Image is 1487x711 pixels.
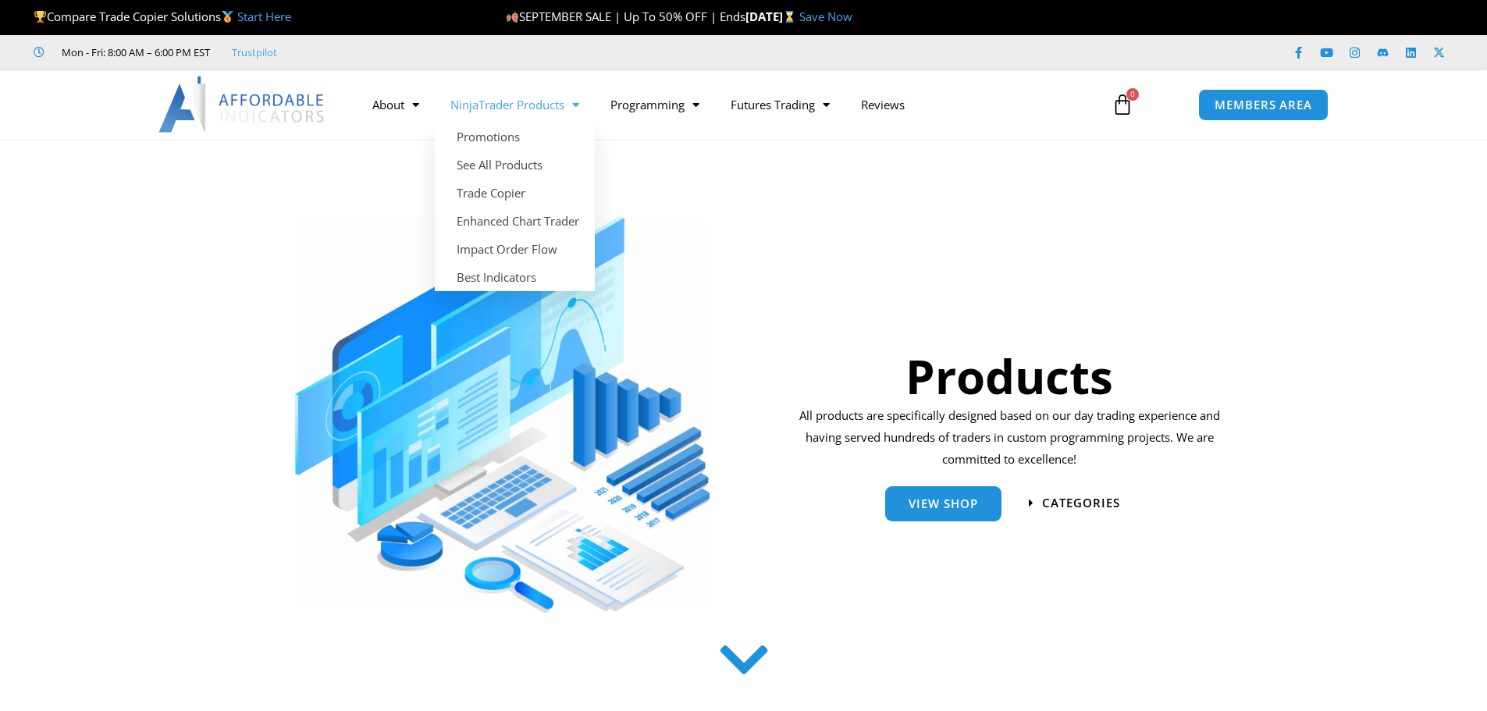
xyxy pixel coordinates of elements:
[435,123,595,151] a: Promotions
[435,235,595,263] a: Impact Order Flow
[845,87,920,123] a: Reviews
[158,76,326,133] img: LogoAI | Affordable Indicators – NinjaTrader
[506,9,745,24] span: SEPTEMBER SALE | Up To 50% OFF | Ends
[34,11,46,23] img: 🏆
[794,343,1226,409] h1: Products
[794,405,1226,471] p: All products are specifically designed based on our day trading experience and having served hund...
[1215,99,1312,111] span: MEMBERS AREA
[1042,497,1120,509] span: categories
[232,43,277,62] a: Trustpilot
[435,87,595,123] a: NinjaTrader Products
[595,87,715,123] a: Programming
[435,123,595,291] ul: NinjaTrader Products
[885,486,1001,521] a: View Shop
[745,9,799,24] strong: [DATE]
[1029,497,1120,509] a: categories
[295,217,710,613] img: ProductsSection scaled | Affordable Indicators – NinjaTrader
[222,11,233,23] img: 🥇
[435,151,595,179] a: See All Products
[715,87,845,123] a: Futures Trading
[435,179,595,207] a: Trade Copier
[909,498,978,510] span: View Shop
[1088,82,1157,127] a: 0
[435,263,595,291] a: Best Indicators
[784,11,795,23] img: ⌛
[34,9,291,24] span: Compare Trade Copier Solutions
[1126,88,1139,101] span: 0
[357,87,1094,123] nav: Menu
[237,9,291,24] a: Start Here
[1198,89,1329,121] a: MEMBERS AREA
[507,11,518,23] img: 🍂
[58,43,210,62] span: Mon - Fri: 8:00 AM – 6:00 PM EST
[357,87,435,123] a: About
[435,207,595,235] a: Enhanced Chart Trader
[799,9,852,24] a: Save Now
